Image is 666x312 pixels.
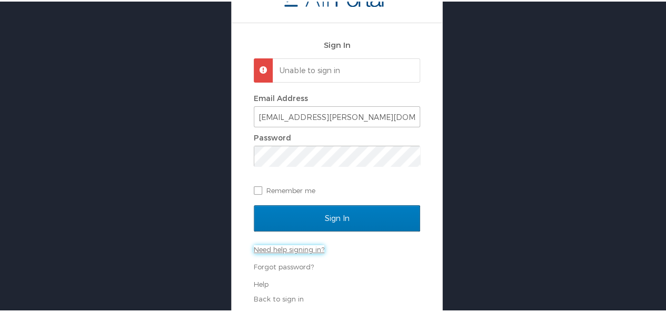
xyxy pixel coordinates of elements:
h2: Sign In [254,37,420,49]
a: Forgot password? [254,261,314,269]
p: Unable to sign in [280,64,410,74]
input: Sign In [254,204,420,230]
label: Email Address [254,92,308,101]
label: Password [254,132,291,140]
a: Back to sign in [254,293,304,301]
a: Need help signing in? [254,244,324,252]
a: Help [254,278,269,287]
label: Remember me [254,181,420,197]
